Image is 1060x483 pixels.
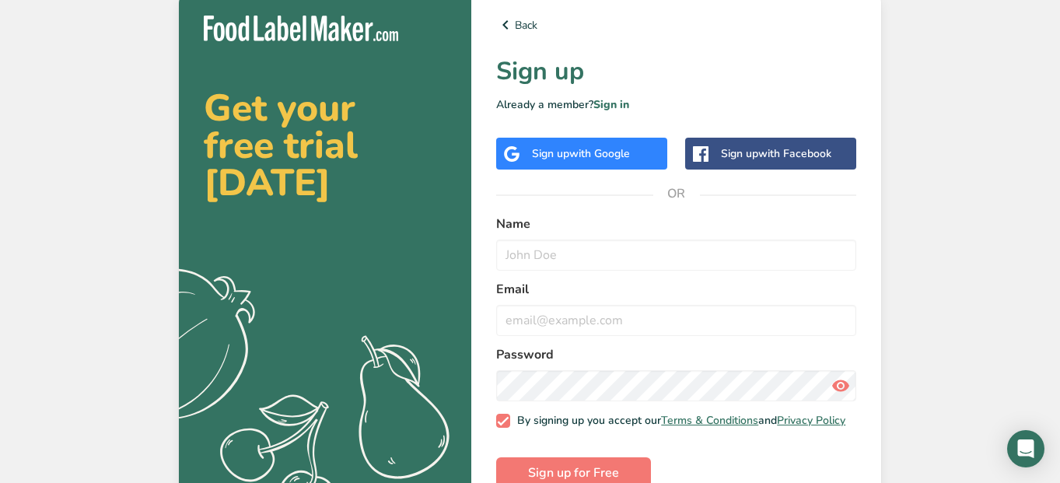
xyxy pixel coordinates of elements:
label: Password [496,345,856,364]
div: Sign up [721,145,831,162]
a: Back [496,16,856,34]
h2: Get your free trial [DATE] [204,89,446,201]
label: Name [496,215,856,233]
span: Sign up for Free [528,464,619,482]
span: OR [653,170,700,217]
a: Sign in [593,97,629,112]
h1: Sign up [496,53,856,90]
input: email@example.com [496,305,856,336]
p: Already a member? [496,96,856,113]
label: Email [496,280,856,299]
a: Terms & Conditions [661,413,758,428]
span: with Google [569,146,630,161]
span: By signing up you accept our and [510,414,846,428]
a: Privacy Policy [777,413,845,428]
div: Sign up [532,145,630,162]
input: John Doe [496,240,856,271]
div: Open Intercom Messenger [1007,430,1044,467]
img: Food Label Maker [204,16,398,41]
span: with Facebook [758,146,831,161]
